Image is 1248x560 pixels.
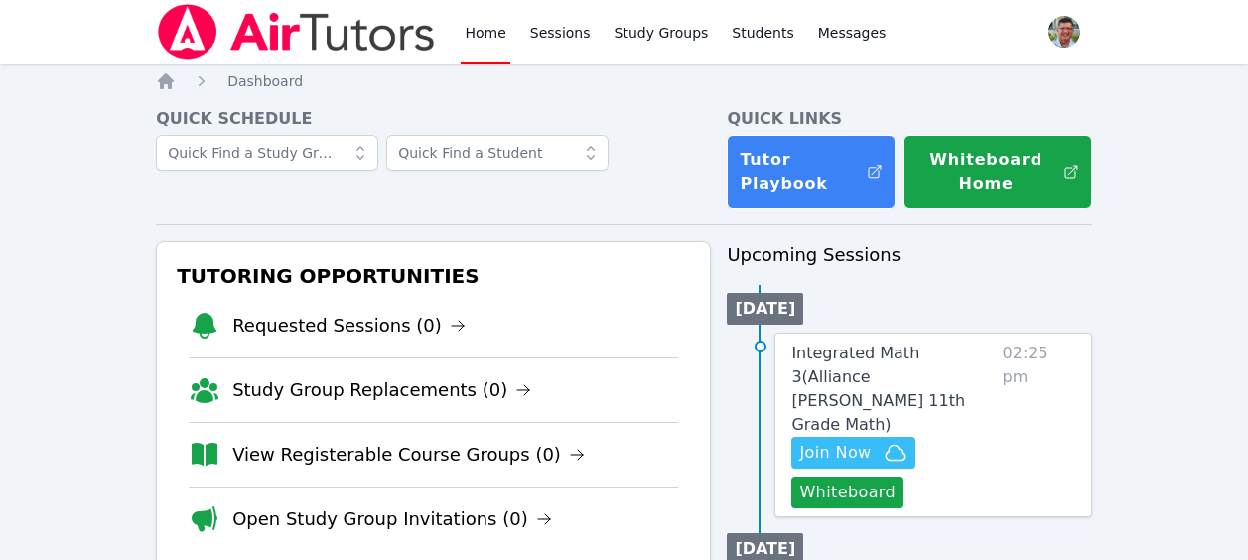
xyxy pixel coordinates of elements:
[156,71,1092,91] nav: Breadcrumb
[791,477,903,508] button: Whiteboard
[791,344,965,434] span: Integrated Math 3 ( Alliance [PERSON_NAME] 11th Grade Math )
[727,135,896,209] a: Tutor Playbook
[727,241,1092,269] h3: Upcoming Sessions
[1003,342,1075,508] span: 02:25 pm
[791,437,914,469] button: Join Now
[727,293,803,325] li: [DATE]
[156,4,437,60] img: Air Tutors
[156,135,378,171] input: Quick Find a Study Group
[232,441,585,469] a: View Registerable Course Groups (0)
[232,376,531,404] a: Study Group Replacements (0)
[173,258,694,294] h3: Tutoring Opportunities
[799,441,871,465] span: Join Now
[232,505,552,533] a: Open Study Group Invitations (0)
[727,107,1092,131] h4: Quick Links
[903,135,1092,209] button: Whiteboard Home
[818,23,887,43] span: Messages
[386,135,609,171] input: Quick Find a Student
[227,71,303,91] a: Dashboard
[227,73,303,89] span: Dashboard
[232,312,466,340] a: Requested Sessions (0)
[791,342,994,437] a: Integrated Math 3(Alliance [PERSON_NAME] 11th Grade Math)
[156,107,711,131] h4: Quick Schedule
